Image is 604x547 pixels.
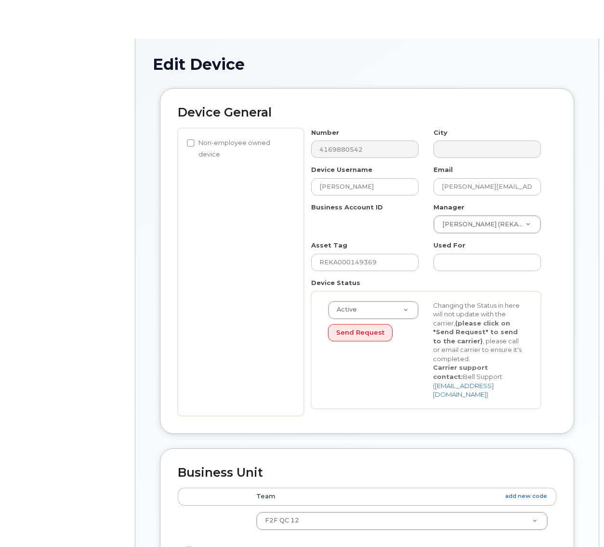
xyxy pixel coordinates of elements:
[178,106,556,119] h2: Device General
[153,56,581,73] h1: Edit Device
[433,241,465,250] label: Used For
[311,241,347,250] label: Asset Tag
[311,278,360,287] label: Device Status
[433,128,447,137] label: City
[178,466,556,480] h2: Business Unit
[311,128,339,137] label: Number
[248,488,556,505] th: Team
[311,165,372,174] label: Device Username
[187,139,195,147] input: Non-employee owned device
[433,319,518,345] strong: (please click on "Send Request" to send to the carrier)
[331,305,357,314] span: Active
[257,512,547,530] a: F2F QC 12
[311,203,383,212] label: Business Account ID
[434,216,540,233] a: [PERSON_NAME] (REKA000010723)
[187,137,288,160] label: Non-employee owned device
[265,517,299,524] span: F2F QC 12
[433,203,464,212] label: Manager
[505,492,547,500] a: add new code
[328,324,393,342] button: Send Request
[328,301,418,319] a: Active
[433,364,488,380] strong: Carrier support contact:
[433,165,453,174] label: Email
[436,220,525,229] span: [PERSON_NAME] (REKA000010723)
[433,382,494,399] a: [EMAIL_ADDRESS][DOMAIN_NAME]
[426,301,531,399] div: Changing the Status in here will not update with the carrier, , please call or email carrier to e...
